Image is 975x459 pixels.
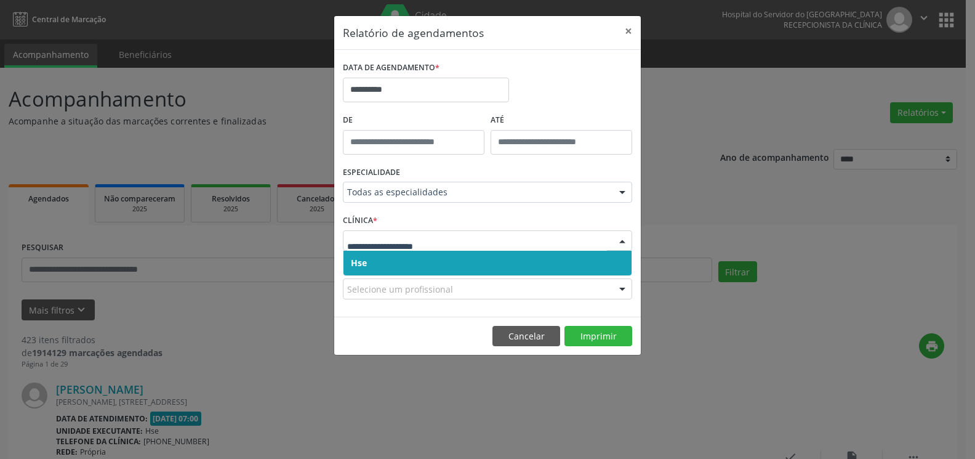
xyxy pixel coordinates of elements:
button: Close [616,16,641,46]
span: Hse [351,257,367,269]
label: ESPECIALIDADE [343,163,400,182]
label: DATA DE AGENDAMENTO [343,59,439,78]
h5: Relatório de agendamentos [343,25,484,41]
label: De [343,111,484,130]
label: ATÉ [491,111,632,130]
span: Todas as especialidades [347,186,607,198]
label: CLÍNICA [343,211,377,230]
button: Cancelar [492,326,560,347]
button: Imprimir [564,326,632,347]
span: Selecione um profissional [347,283,453,296]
